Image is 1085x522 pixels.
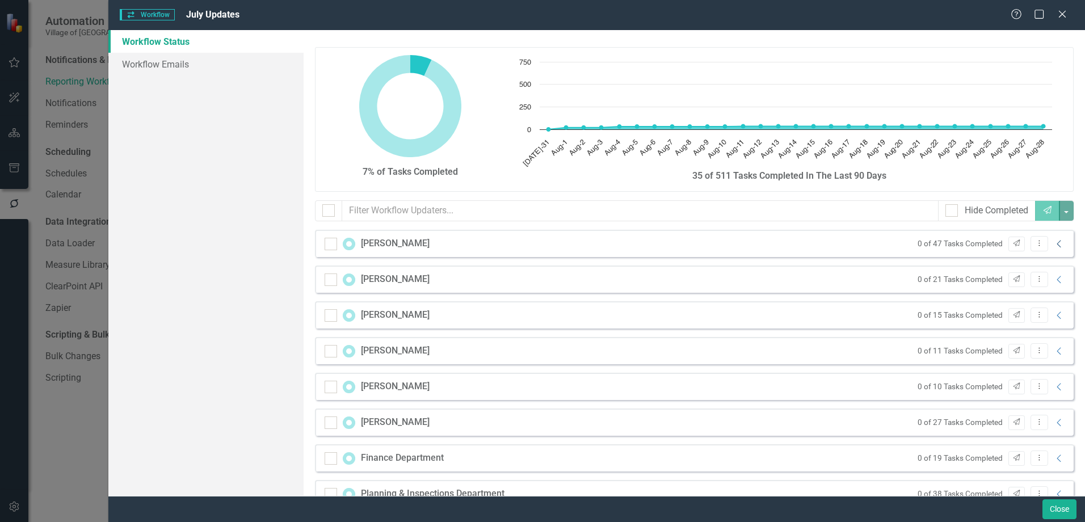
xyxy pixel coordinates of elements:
div: [PERSON_NAME] [361,273,430,286]
text: Aug-3 [586,138,604,157]
path: Aug-10, 31. Tasks Completed. [723,124,727,129]
text: 0 [527,127,531,134]
text: Aug-1 [550,138,569,157]
text: Aug-7 [656,138,675,157]
text: Aug-15 [794,138,816,160]
text: Aug-5 [621,138,640,157]
path: Aug-8, 31. Tasks Completed. [688,124,692,129]
path: Aug-14, 35. Tasks Completed. [794,124,798,128]
text: Aug-9 [692,138,710,157]
a: Workflow Emails [108,53,304,75]
div: Planning & Inspections Department [361,487,504,500]
text: Aug-19 [865,138,887,160]
text: Aug-27 [1007,138,1028,160]
div: Hide Completed [965,204,1028,217]
text: Aug-13 [759,138,781,160]
path: Aug-2, 21. Tasks Completed. [582,125,586,130]
path: Aug-23, 35. Tasks Completed. [953,124,957,128]
path: Aug-6, 31. Tasks Completed. [653,124,657,129]
small: 0 of 21 Tasks Completed [918,274,1003,285]
small: 0 of 19 Tasks Completed [918,453,1003,464]
text: Aug-20 [883,138,905,160]
a: Workflow Status [108,30,304,53]
text: Aug-11 [725,138,746,159]
path: Aug-16, 35. Tasks Completed. [829,124,834,128]
path: Aug-26, 35. Tasks Completed. [1006,124,1011,128]
svg: Interactive chart [514,56,1058,170]
span: Workflow [120,9,174,20]
text: Aug-22 [918,138,940,160]
text: Aug-25 [972,138,993,160]
path: Aug-5, 31. Tasks Completed. [635,124,640,129]
path: Aug-27, 35. Tasks Completed. [1024,124,1028,128]
path: Aug-7, 31. Tasks Completed. [670,124,675,129]
small: 0 of 10 Tasks Completed [918,381,1003,392]
div: [PERSON_NAME] [361,344,430,357]
path: Aug-1, 21. Tasks Completed. [564,125,569,130]
small: 0 of 38 Tasks Completed [918,489,1003,499]
div: [PERSON_NAME] [361,380,430,393]
text: 250 [519,104,531,111]
text: Aug-17 [830,138,852,160]
text: Aug-28 [1024,138,1046,160]
path: Aug-4, 31. Tasks Completed. [617,124,622,129]
text: Aug-14 [777,138,798,160]
path: Aug-19, 35. Tasks Completed. [882,124,887,128]
path: Aug-22, 35. Tasks Completed. [935,124,940,128]
small: 0 of 47 Tasks Completed [918,238,1003,249]
text: Aug-16 [813,138,834,160]
text: Aug-26 [989,138,1011,160]
span: July Updates [186,9,239,20]
path: Aug-20, 35. Tasks Completed. [900,124,905,128]
strong: 35 of 511 Tasks Completed In The Last 90 Days [692,170,886,181]
div: [PERSON_NAME] [361,416,430,429]
text: Aug-8 [674,138,692,157]
strong: 7% of Tasks Completed [363,166,458,177]
input: Filter Workflow Updaters... [342,200,939,221]
small: 0 of 11 Tasks Completed [918,346,1003,356]
path: Aug-9, 31. Tasks Completed. [705,124,710,129]
path: Jul-31, 0. Tasks Completed. [546,127,551,132]
path: Aug-17, 35. Tasks Completed. [847,124,851,128]
small: 0 of 15 Tasks Completed [918,310,1003,321]
div: Chart. Highcharts interactive chart. [514,56,1065,170]
text: Aug-6 [638,138,657,157]
path: Aug-25, 35. Tasks Completed. [989,124,993,128]
path: Aug-11, 35. Tasks Completed. [741,124,746,128]
div: [PERSON_NAME] [361,237,430,250]
path: Aug-28, 35. Tasks Completed. [1041,124,1046,128]
text: Aug-18 [848,138,869,160]
text: Aug-21 [901,138,922,160]
text: Aug-24 [954,138,975,160]
path: Aug-3, 21. Tasks Completed. [599,125,604,130]
path: Aug-12, 35. Tasks Completed. [759,124,763,128]
text: Aug-23 [936,138,958,160]
path: Aug-15, 35. Tasks Completed. [811,124,816,128]
text: Aug-12 [742,138,763,160]
div: [PERSON_NAME] [361,309,430,322]
path: Aug-18, 35. Tasks Completed. [865,124,869,128]
text: 750 [519,59,531,66]
text: Aug-10 [706,138,728,160]
small: 0 of 27 Tasks Completed [918,417,1003,428]
text: Aug-4 [603,138,622,157]
path: Aug-21, 35. Tasks Completed. [918,124,922,128]
div: Finance Department [361,452,444,465]
text: 500 [519,81,531,89]
text: [DATE]-31 [522,138,552,168]
path: Aug-24, 35. Tasks Completed. [970,124,975,128]
button: Close [1042,499,1076,519]
path: Aug-13, 35. Tasks Completed. [776,124,781,128]
text: Aug-2 [568,138,587,157]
